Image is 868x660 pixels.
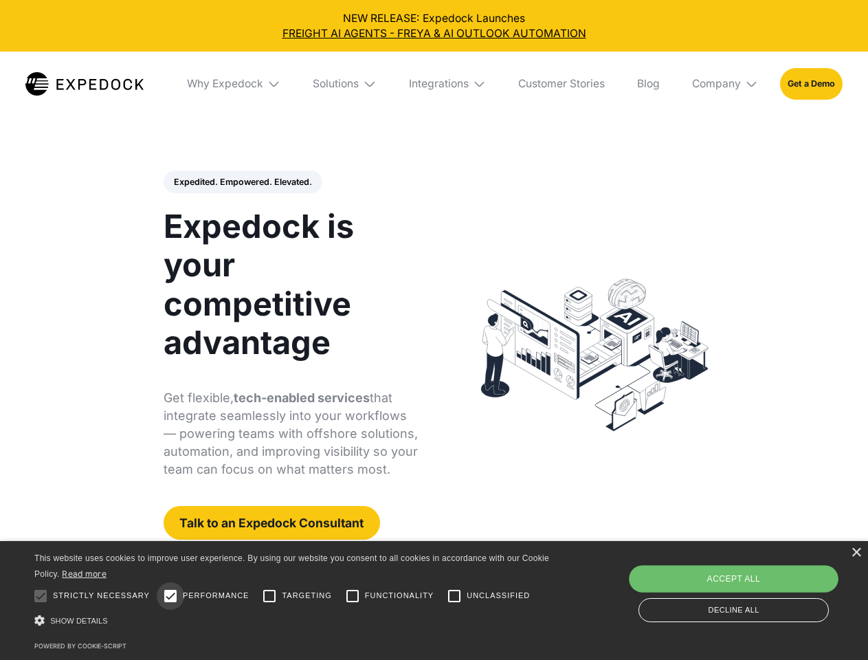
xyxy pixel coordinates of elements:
[34,612,554,630] div: Show details
[53,590,150,602] span: Strictly necessary
[164,506,380,540] a: Talk to an Expedock Consultant
[507,52,615,116] a: Customer Stories
[629,565,838,593] div: Accept all
[313,77,359,91] div: Solutions
[409,77,469,91] div: Integrations
[234,390,370,405] strong: tech-enabled services
[626,52,670,116] a: Blog
[176,52,291,116] div: Why Expedock
[780,68,843,99] a: Get a Demo
[164,207,419,362] h1: Expedock is your competitive advantage
[187,77,263,91] div: Why Expedock
[62,569,107,579] a: Read more
[50,617,108,625] span: Show details
[164,389,419,478] p: Get flexible, that integrate seamlessly into your workflows — powering teams with offshore soluti...
[11,11,858,41] div: NEW RELEASE: Expedock Launches
[183,590,249,602] span: Performance
[365,590,434,602] span: Functionality
[11,26,858,41] a: FREIGHT AI AGENTS - FREYA & AI OUTLOOK AUTOMATION
[302,52,388,116] div: Solutions
[467,590,530,602] span: Unclassified
[34,553,549,579] span: This website uses cookies to improve user experience. By using our website you consent to all coo...
[681,52,769,116] div: Company
[639,511,868,660] iframe: Chat Widget
[692,77,741,91] div: Company
[34,642,126,650] a: Powered by cookie-script
[398,52,497,116] div: Integrations
[282,590,331,602] span: Targeting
